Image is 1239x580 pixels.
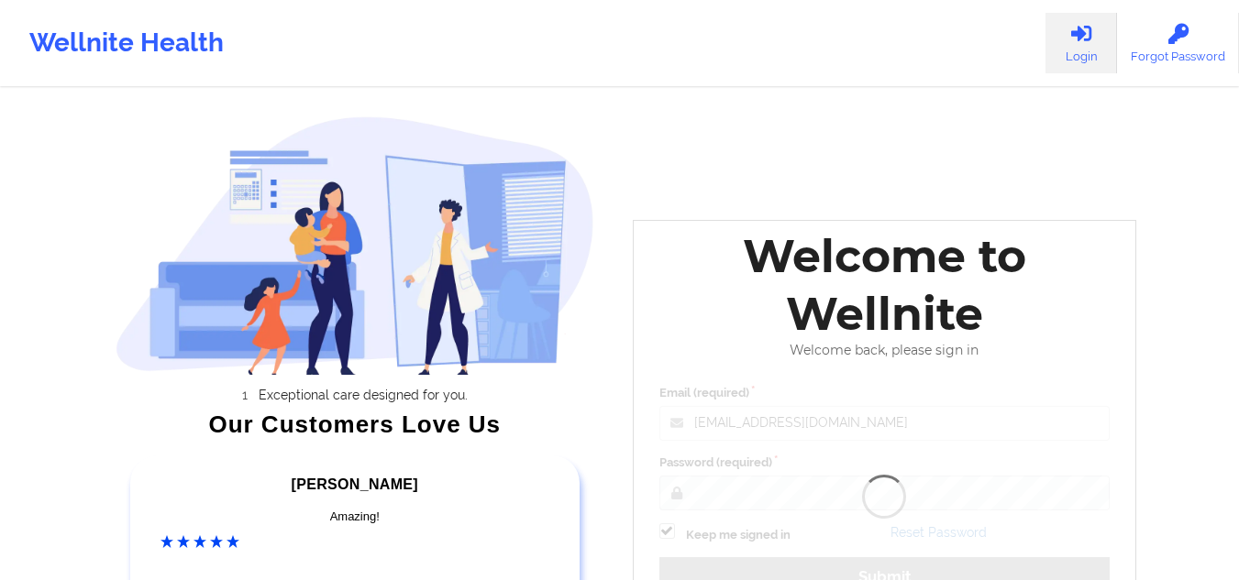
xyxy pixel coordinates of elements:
[647,227,1123,343] div: Welcome to Wellnite
[292,476,418,492] span: [PERSON_NAME]
[132,388,594,402] li: Exceptional care designed for you.
[1045,13,1117,73] a: Login
[1117,13,1239,73] a: Forgot Password
[647,343,1123,358] div: Welcome back, please sign in
[160,508,549,526] div: Amazing!
[116,115,594,375] img: wellnite-auth-hero_200.c722682e.png
[116,415,594,433] div: Our Customers Love Us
